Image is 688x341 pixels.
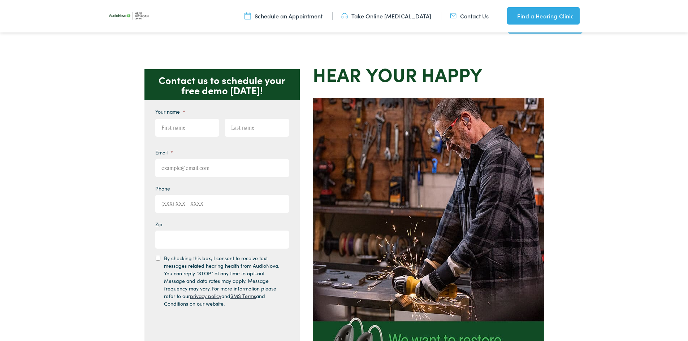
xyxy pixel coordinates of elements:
label: Your name [155,108,185,115]
img: utility icon [450,12,456,20]
label: Phone [155,185,170,192]
p: Contact us to schedule your free demo [DATE]! [144,69,300,100]
img: utility icon [507,12,514,20]
label: Email [155,149,173,156]
a: privacy policy [190,292,221,300]
label: By checking this box, I consent to receive text messages related hearing health from AudioNova. Y... [164,254,282,307]
strong: Hear [313,61,361,87]
a: SMS Terms [230,292,256,300]
a: Contact Us [450,12,489,20]
strong: your Happy [366,61,483,87]
img: utility icon [245,12,251,20]
a: Schedule an Appointment [245,12,323,20]
img: utility icon [341,12,348,20]
input: First name [155,119,219,137]
input: Last name [225,119,289,137]
input: example@email.com [155,159,289,177]
a: Take Online [MEDICAL_DATA] [341,12,431,20]
label: Zip [155,221,163,227]
input: (XXX) XXX - XXXX [155,195,289,213]
a: Find a Hearing Clinic [507,7,579,25]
